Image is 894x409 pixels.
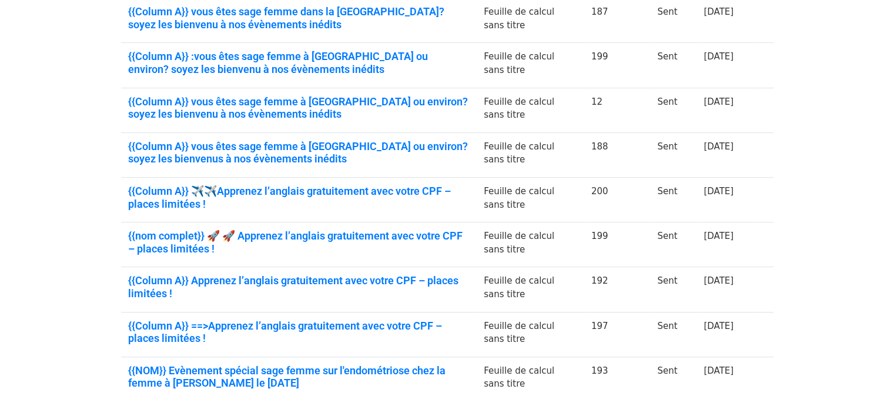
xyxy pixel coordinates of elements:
[704,321,734,331] a: [DATE]
[704,97,734,107] a: [DATE]
[584,43,651,88] td: 199
[584,132,651,177] td: 188
[650,88,697,132] td: Sent
[650,43,697,88] td: Sent
[477,312,584,357] td: Feuille de calcul sans titre
[584,312,651,357] td: 197
[650,267,697,312] td: Sent
[128,364,470,390] a: {{NOM}} Evènement spécial sage femme sur l'endométriose chez la femme à [PERSON_NAME] le [DATE]
[128,230,470,255] a: {{nom complet}} 🚀 🚀 Apprenez l’anglais gratuitement avec votre CPF – places limitées !
[477,132,584,177] td: Feuille de calcul sans titre
[835,353,894,409] iframe: Chat Widget
[477,267,584,312] td: Feuille de calcul sans titre
[704,231,734,241] a: [DATE]
[650,132,697,177] td: Sent
[477,43,584,88] td: Feuille de calcul sans titre
[477,88,584,132] td: Feuille de calcul sans titre
[584,222,651,267] td: 199
[128,50,470,75] a: {{Column A}} :vous êtes sage femme à [GEOGRAPHIC_DATA] ou environ? soyez les bienvenu à nos évène...
[128,274,470,300] a: {{Column A}} Apprenez l’anglais gratuitement avec votre CPF – places limitées !
[477,357,584,401] td: Feuille de calcul sans titre
[704,6,734,17] a: [DATE]
[704,141,734,152] a: [DATE]
[650,312,697,357] td: Sent
[835,353,894,409] div: Widget de chat
[650,178,697,222] td: Sent
[584,267,651,312] td: 192
[477,222,584,267] td: Feuille de calcul sans titre
[128,140,470,165] a: {{Column A}} vous êtes sage femme à [GEOGRAPHIC_DATA] ou environ? soyez les bienvenus à nos évène...
[584,88,651,132] td: 12
[128,95,470,121] a: {{Column A}} vous êtes sage femme à [GEOGRAPHIC_DATA] ou environ? soyez les bienvenu à nos évènem...
[704,275,734,286] a: [DATE]
[584,178,651,222] td: 200
[650,357,697,401] td: Sent
[128,5,470,31] a: {{Column A}} vous êtes sage femme dans la [GEOGRAPHIC_DATA]? soyez les bienvenu à nos évènements ...
[704,365,734,376] a: [DATE]
[128,320,470,345] a: {{Column A}} ==>Apprenez l’anglais gratuitement avec votre CPF – places limitées !
[584,357,651,401] td: 193
[650,222,697,267] td: Sent
[704,51,734,62] a: [DATE]
[477,178,584,222] td: Feuille de calcul sans titre
[704,186,734,197] a: [DATE]
[128,185,470,210] a: {{Column A}} ✈️✈️Apprenez l’anglais gratuitement avec votre CPF – places limitées !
